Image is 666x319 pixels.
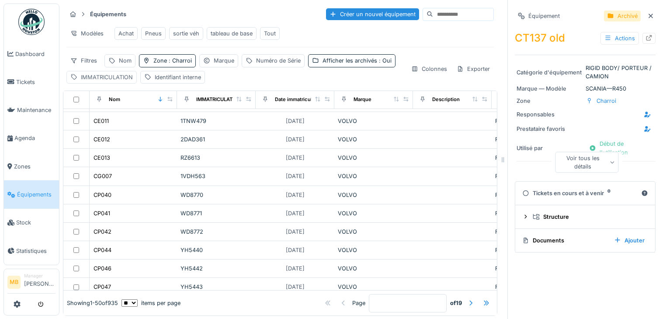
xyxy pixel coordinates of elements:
div: VOLVO [338,246,409,254]
div: RZ6613 [180,154,252,162]
div: Identifiant interne [155,73,201,81]
div: CE013 [94,154,110,162]
span: Zones [14,162,55,171]
div: [DATE] [286,228,305,236]
div: WD8770 [180,191,252,199]
div: Actions [600,32,639,45]
div: VOLVO [338,135,409,144]
summary: Tickets en cours et à venir0 [519,185,652,201]
div: FM [495,154,567,162]
div: CP047 [94,283,111,291]
div: 1TNW479 [180,117,252,125]
div: IMMATRICULATION [196,96,242,103]
div: FM [495,172,567,180]
div: YH5442 [180,264,252,273]
div: [DATE] [286,172,305,180]
div: FM [495,135,567,144]
a: Maintenance [4,96,59,124]
div: CP042 [94,228,111,236]
div: VOLVO [338,117,409,125]
a: Équipements [4,180,59,208]
div: CP040 [94,191,111,199]
summary: Structure [519,209,652,225]
div: [DATE] [286,135,305,144]
div: IMMATRICULATION [81,73,133,81]
div: Showing 1 - 50 of 935 [67,299,118,307]
li: [PERSON_NAME] [24,273,55,291]
div: Colonnes [407,63,451,75]
a: Statistiques [4,237,59,265]
div: [DATE] [286,283,305,291]
div: Nom [109,96,120,103]
div: VOLVO [338,228,409,236]
div: CP041 [94,209,110,217]
div: CE012 [94,135,110,144]
span: : Charroi [167,57,192,64]
div: WD8772 [180,228,252,236]
div: Marque — Modèle [517,84,582,93]
span: Stock [16,218,55,227]
div: Nom [119,56,132,65]
div: Description [432,96,460,103]
img: Badge_color-CXgf-gQk.svg [18,9,45,35]
div: Marque [354,96,371,103]
div: CT137 old [515,30,656,46]
div: Filtres [66,54,101,67]
div: Utilisé par [517,144,582,152]
span: Maintenance [17,106,55,114]
li: MB [7,276,21,289]
div: Afficher les archivés [323,56,392,65]
span: Statistiques [16,247,55,255]
a: Tickets [4,68,59,96]
div: Zone [517,97,582,105]
strong: Équipements [87,10,130,18]
a: Zones [4,152,59,180]
div: CP044 [94,246,111,254]
div: [DATE] [286,117,305,125]
div: Tickets en cours et à venir [522,189,638,197]
div: Tout [264,29,276,38]
div: Prestataire favoris [517,125,582,133]
span: Tickets [16,78,55,86]
a: MB Manager[PERSON_NAME] [7,273,55,294]
div: Structure [533,213,645,221]
div: VOLVO [338,283,409,291]
div: Modèles [66,27,108,40]
div: 2DAD361 [180,135,252,144]
div: RIGID BODY/ PORTEUR / CAMION [517,64,654,81]
div: [DATE] [286,191,305,199]
div: FH [495,191,567,199]
div: Pneus [145,29,162,38]
div: Ajouter [610,235,648,246]
div: Responsables [517,110,582,119]
div: CE011 [94,117,109,125]
div: [DATE] [286,246,305,254]
div: Numéro de Série [256,56,301,65]
div: Créer un nouvel équipement [326,8,419,20]
span: : Oui [377,57,392,64]
a: Dashboard [4,40,59,68]
div: Marque [214,56,234,65]
div: [DATE] [286,264,305,273]
div: Archivé [617,12,638,20]
div: sortie véh [173,29,199,38]
div: Zone [153,56,192,65]
div: tableau de base [211,29,253,38]
span: Agenda [14,134,55,142]
a: Stock [4,209,59,237]
div: Achat [118,29,134,38]
div: Documents [522,236,607,245]
div: Voir tous les détails [555,152,619,173]
div: FM [495,117,567,125]
div: FH [495,228,567,236]
div: 1VDH563 [180,172,252,180]
a: Agenda [4,124,59,152]
div: VOLVO [338,154,409,162]
div: FH [495,246,567,254]
div: CP046 [94,264,111,273]
div: YH5440 [180,246,252,254]
div: FH [495,283,567,291]
div: VOLVO [338,191,409,199]
div: YH5443 [180,283,252,291]
div: FH [495,209,567,217]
